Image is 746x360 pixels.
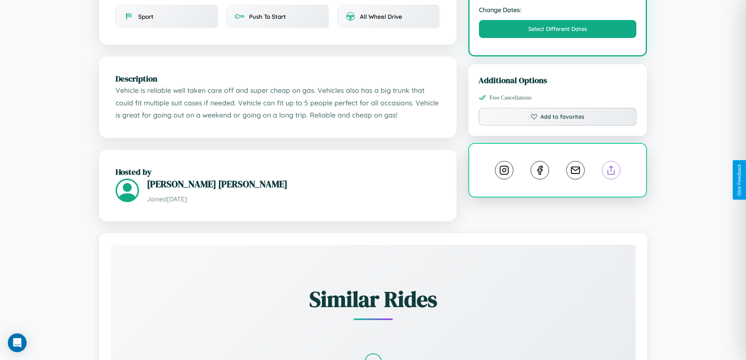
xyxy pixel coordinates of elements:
[116,73,440,84] h2: Description
[479,74,637,86] h3: Additional Options
[138,284,608,314] h2: Similar Rides
[479,108,637,126] button: Add to favorites
[479,6,637,14] strong: Change Dates:
[8,333,27,352] div: Open Intercom Messenger
[116,166,440,177] h2: Hosted by
[147,177,440,190] h3: [PERSON_NAME] [PERSON_NAME]
[249,13,286,20] span: Push To Start
[147,194,440,205] p: Joined [DATE]
[116,84,440,121] p: Vehicle is reliable well taken care off and super cheap on gas. Vehicles also has a big trunk tha...
[737,164,742,196] div: Give Feedback
[479,20,637,38] button: Select Different Dates
[138,13,154,20] span: Sport
[490,94,532,101] span: Free Cancellations
[360,13,402,20] span: All Wheel Drive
